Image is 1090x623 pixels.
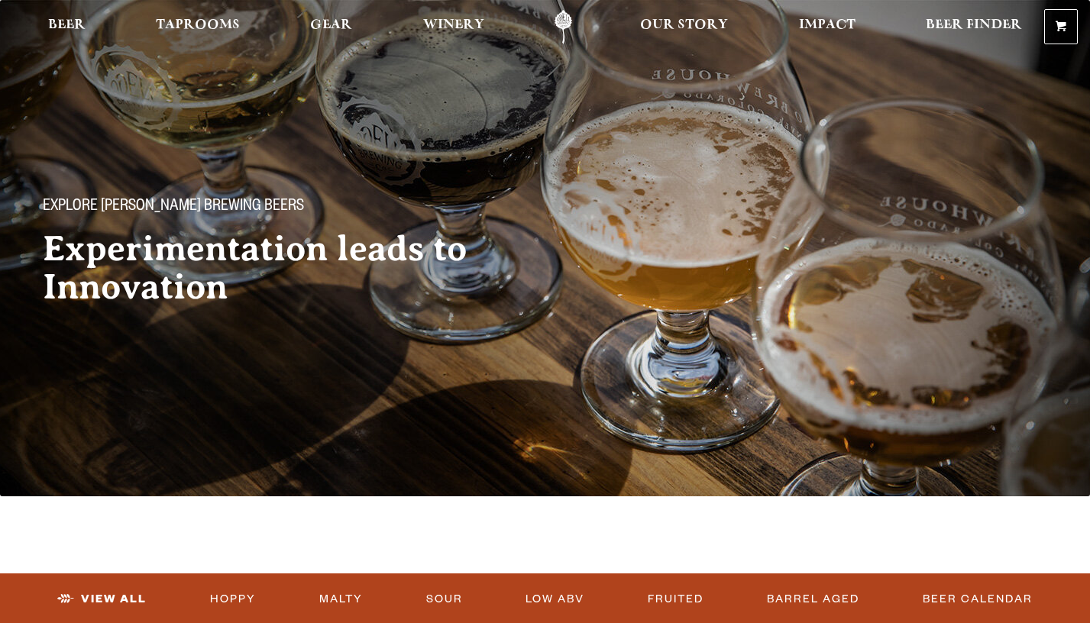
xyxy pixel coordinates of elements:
[926,19,1022,31] span: Beer Finder
[413,10,494,44] a: Winery
[761,582,865,617] a: Barrel Aged
[799,19,856,31] span: Impact
[519,582,590,617] a: Low ABV
[642,582,710,617] a: Fruited
[300,10,362,44] a: Gear
[789,10,865,44] a: Impact
[640,19,728,31] span: Our Story
[420,582,469,617] a: Sour
[916,10,1032,44] a: Beer Finder
[51,582,153,617] a: View All
[313,582,369,617] a: Malty
[423,19,484,31] span: Winery
[38,10,95,44] a: Beer
[43,230,519,306] h2: Experimentation leads to Innovation
[630,10,738,44] a: Our Story
[310,19,352,31] span: Gear
[43,198,304,218] span: Explore [PERSON_NAME] Brewing Beers
[146,10,250,44] a: Taprooms
[48,19,86,31] span: Beer
[535,10,592,44] a: Odell Home
[917,582,1039,617] a: Beer Calendar
[156,19,240,31] span: Taprooms
[204,582,262,617] a: Hoppy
